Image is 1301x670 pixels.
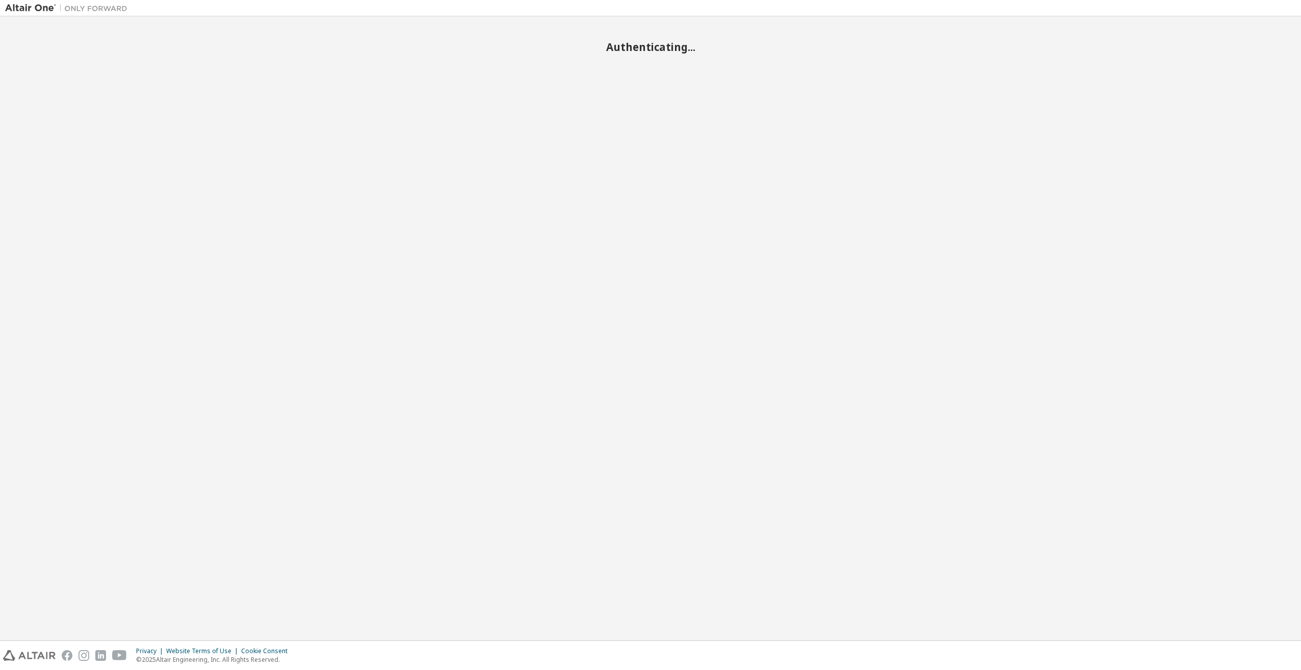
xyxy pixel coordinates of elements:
div: Cookie Consent [241,647,294,655]
p: © 2025 Altair Engineering, Inc. All Rights Reserved. [136,655,294,664]
div: Website Terms of Use [166,647,241,655]
img: youtube.svg [112,650,127,661]
img: instagram.svg [79,650,89,661]
h2: Authenticating... [5,40,1296,54]
img: facebook.svg [62,650,72,661]
img: altair_logo.svg [3,650,56,661]
img: Altair One [5,3,133,13]
div: Privacy [136,647,166,655]
img: linkedin.svg [95,650,106,661]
